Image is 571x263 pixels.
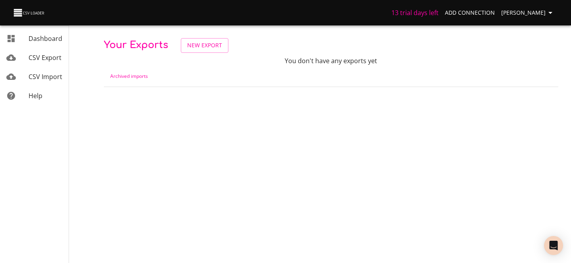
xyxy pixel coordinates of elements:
[29,34,62,43] span: Dashboard
[13,7,46,18] img: CSV Loader
[498,6,558,20] button: [PERSON_NAME]
[110,73,148,79] a: Archived imports
[501,8,555,18] span: [PERSON_NAME]
[29,72,62,81] span: CSV Import
[29,91,42,100] span: Help
[255,56,407,66] p: You don't have any exports yet
[187,41,222,50] span: New Export
[544,236,563,255] div: Open Intercom Messenger
[442,6,498,20] a: Add Connection
[445,8,495,18] span: Add Connection
[104,40,168,50] span: Your Exports
[181,38,228,53] a: New Export
[29,53,61,62] span: CSV Export
[391,7,439,18] h6: 13 trial days left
